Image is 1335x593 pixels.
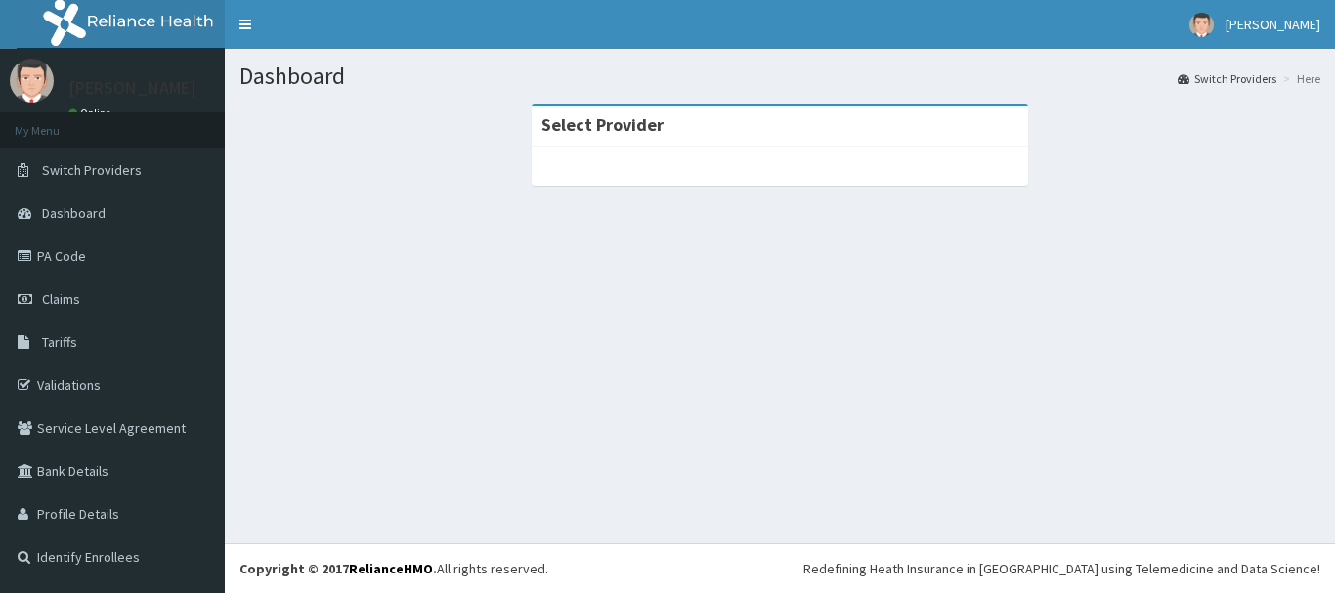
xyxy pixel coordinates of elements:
strong: Select Provider [541,113,664,136]
div: Redefining Heath Insurance in [GEOGRAPHIC_DATA] using Telemedicine and Data Science! [803,559,1320,578]
span: [PERSON_NAME] [1226,16,1320,33]
strong: Copyright © 2017 . [239,560,437,577]
li: Here [1278,70,1320,87]
span: Claims [42,290,80,308]
a: Switch Providers [1178,70,1276,87]
img: User Image [1189,13,1214,37]
img: User Image [10,59,54,103]
footer: All rights reserved. [225,543,1335,593]
span: Dashboard [42,204,106,222]
span: Tariffs [42,333,77,351]
span: Switch Providers [42,161,142,179]
h1: Dashboard [239,64,1320,89]
a: Online [68,106,115,120]
a: RelianceHMO [349,560,433,577]
p: [PERSON_NAME] [68,79,196,97]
